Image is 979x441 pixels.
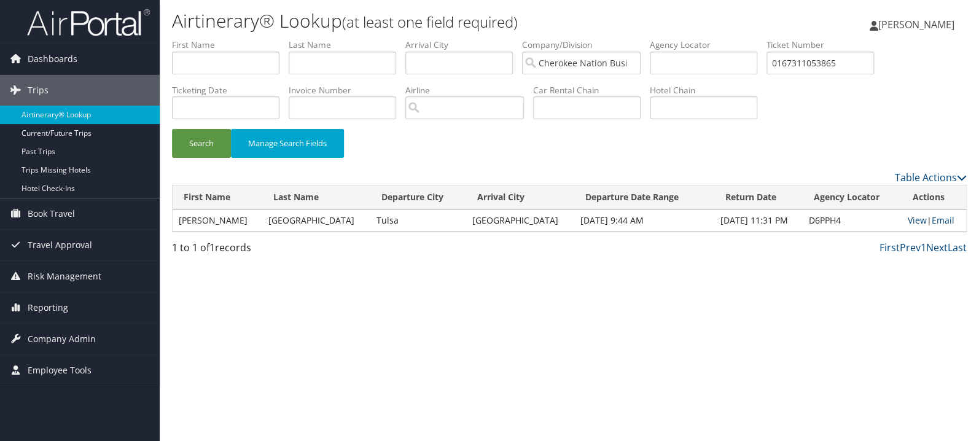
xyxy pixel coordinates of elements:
[370,185,466,209] th: Departure City: activate to sort column ascending
[907,214,926,226] a: View
[870,6,967,43] a: [PERSON_NAME]
[878,18,954,31] span: [PERSON_NAME]
[370,209,466,232] td: Tulsa
[172,8,702,34] h1: Airtinerary® Lookup
[533,84,650,96] label: Car Rental Chain
[948,241,967,254] a: Last
[262,209,370,232] td: [GEOGRAPHIC_DATA]
[28,198,75,229] span: Book Travel
[901,209,966,232] td: |
[405,84,533,96] label: Airline
[28,44,77,74] span: Dashboards
[901,185,966,209] th: Actions
[28,230,92,260] span: Travel Approval
[172,39,289,51] label: First Name
[921,241,926,254] a: 1
[28,261,101,292] span: Risk Management
[262,185,370,209] th: Last Name: activate to sort column ascending
[466,209,574,232] td: [GEOGRAPHIC_DATA]
[173,185,262,209] th: First Name: activate to sort column ascending
[802,185,901,209] th: Agency Locator: activate to sort column ascending
[172,240,357,261] div: 1 to 1 of records
[173,209,262,232] td: [PERSON_NAME]
[342,12,518,32] small: (at least one field required)
[714,209,802,232] td: [DATE] 11:31 PM
[289,39,405,51] label: Last Name
[900,241,921,254] a: Prev
[522,39,650,51] label: Company/Division
[231,129,344,158] button: Manage Search Fields
[574,209,714,232] td: [DATE] 9:44 AM
[28,75,49,106] span: Trips
[574,185,714,209] th: Departure Date Range: activate to sort column ascending
[289,84,405,96] label: Invoice Number
[895,171,967,184] a: Table Actions
[714,185,802,209] th: Return Date: activate to sort column ascending
[172,84,289,96] label: Ticketing Date
[880,241,900,254] a: First
[802,209,901,232] td: D6PPH4
[27,8,150,37] img: airportal-logo.png
[931,214,954,226] a: Email
[650,84,766,96] label: Hotel Chain
[766,39,883,51] label: Ticket Number
[28,355,92,386] span: Employee Tools
[405,39,522,51] label: Arrival City
[466,185,574,209] th: Arrival City: activate to sort column ascending
[28,324,96,354] span: Company Admin
[926,241,948,254] a: Next
[28,292,68,323] span: Reporting
[172,129,231,158] button: Search
[650,39,766,51] label: Agency Locator
[209,241,215,254] span: 1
